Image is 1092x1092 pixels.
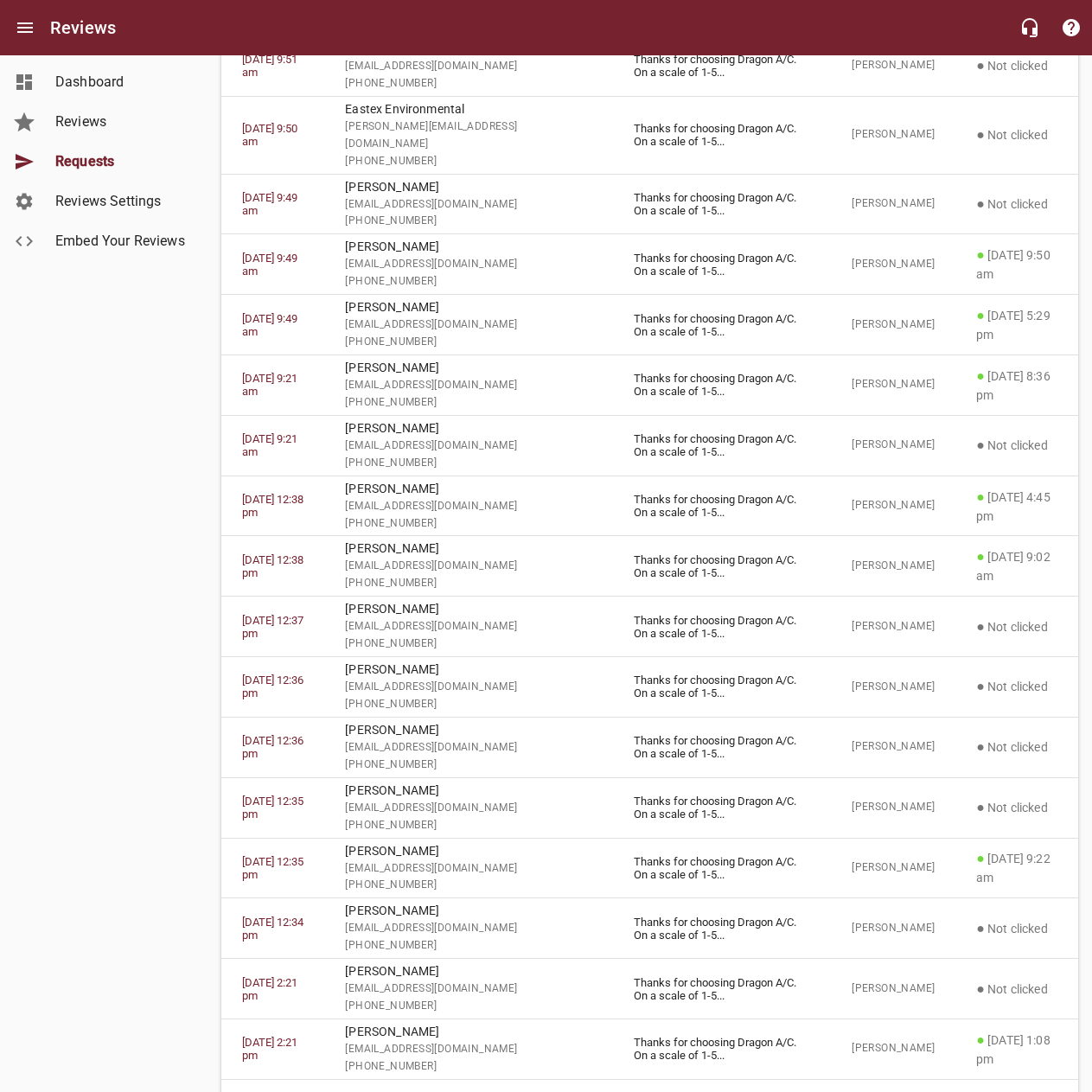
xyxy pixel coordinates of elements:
[345,962,591,980] p: [PERSON_NAME]
[345,75,591,93] span: [PHONE_NUMBER]
[976,738,985,755] span: ●
[345,196,591,214] span: [EMAIL_ADDRESS][DOMAIN_NAME]
[345,575,591,592] span: [PHONE_NUMBER]
[613,96,831,174] td: Thanks for choosing Dragon A/C. On a scale of 1-5 ...
[976,57,985,73] span: ●
[852,980,935,998] span: [PERSON_NAME]
[242,553,303,579] a: [DATE] 12:38 pm
[345,437,591,455] span: [EMAIL_ADDRESS][DOMAIN_NAME]
[345,419,591,437] p: [PERSON_NAME]
[242,976,297,1002] a: [DATE] 2:21 pm
[345,877,591,894] span: [PHONE_NUMBER]
[345,980,591,998] span: [EMAIL_ADDRESS][DOMAIN_NAME]
[976,548,985,565] span: ●
[345,100,591,118] p: Eastex Environmental
[852,738,935,756] span: [PERSON_NAME]
[976,367,985,384] span: ●
[242,614,303,640] a: [DATE] 12:37 pm
[976,850,985,866] span: ●
[345,213,591,230] span: [PHONE_NUMBER]
[345,1058,591,1076] span: [PHONE_NUMBER]
[852,618,935,635] span: [PERSON_NAME]
[345,679,591,696] span: [EMAIL_ADDRESS][DOMAIN_NAME]
[345,298,591,316] p: [PERSON_NAME]
[976,245,1057,284] p: [DATE] 9:50 am
[345,902,591,920] p: [PERSON_NAME]
[976,848,1057,887] p: [DATE] 9:22 am
[976,678,985,694] span: ●
[976,979,1057,999] p: Not clicked
[976,918,1057,939] p: Not clicked
[345,782,591,800] p: [PERSON_NAME]
[345,498,591,515] span: [EMAIL_ADDRESS][DOMAIN_NAME]
[976,487,1057,526] p: [DATE] 4:45 pm
[345,118,591,153] span: [PERSON_NAME][EMAIL_ADDRESS][DOMAIN_NAME]
[345,998,591,1015] span: [PHONE_NUMBER]
[976,194,1057,214] p: Not clicked
[613,657,831,718] td: Thanks for choosing Dragon A/C. On a scale of 1-5 ...
[55,72,187,93] span: Dashboard
[4,7,46,48] button: Open drawer
[345,316,591,334] span: [EMAIL_ADDRESS][DOMAIN_NAME]
[1050,7,1092,48] button: Support Portal
[242,312,297,338] a: [DATE] 9:49 am
[242,493,303,519] a: [DATE] 12:38 pm
[242,53,297,79] a: [DATE] 9:51 am
[976,980,985,997] span: ●
[852,920,935,937] span: [PERSON_NAME]
[55,191,187,212] span: Reviews Settings
[242,916,303,942] a: [DATE] 12:34 pm
[55,231,187,252] span: Embed Your Reviews
[345,800,591,817] span: [EMAIL_ADDRESS][DOMAIN_NAME]
[345,273,591,291] span: [PHONE_NUMBER]
[345,238,591,256] p: [PERSON_NAME]
[976,305,1057,344] p: [DATE] 5:29 pm
[242,795,303,821] a: [DATE] 12:35 pm
[976,55,1057,76] p: Not clicked
[976,125,1057,145] p: Not clicked
[976,366,1057,405] p: [DATE] 8:36 pm
[345,256,591,273] span: [EMAIL_ADDRESS][DOMAIN_NAME]
[345,842,591,860] p: [PERSON_NAME]
[976,1031,985,1048] span: ●
[852,195,935,213] span: [PERSON_NAME]
[852,256,935,273] span: [PERSON_NAME]
[613,597,831,657] td: Thanks for choosing Dragon A/C. On a scale of 1-5 ...
[976,737,1057,757] p: Not clicked
[50,14,116,42] h6: Reviews
[976,489,985,505] span: ●
[345,1041,591,1058] span: [EMAIL_ADDRESS][DOMAIN_NAME]
[345,661,591,679] p: [PERSON_NAME]
[613,777,831,838] td: Thanks for choosing Dragon A/C. On a scale of 1-5 ...
[976,799,985,815] span: ●
[613,1019,831,1079] td: Thanks for choosing Dragon A/C. On a scale of 1-5 ...
[345,696,591,713] span: [PHONE_NUMBER]
[852,1040,935,1057] span: [PERSON_NAME]
[345,618,591,635] span: [EMAIL_ADDRESS][DOMAIN_NAME]
[345,515,591,533] span: [PHONE_NUMBER]
[345,721,591,739] p: [PERSON_NAME]
[345,860,591,878] span: [EMAIL_ADDRESS][DOMAIN_NAME]
[345,58,591,75] span: [EMAIL_ADDRESS][DOMAIN_NAME]
[242,432,297,458] a: [DATE] 9:21 am
[976,797,1057,818] p: Not clicked
[345,757,591,774] span: [PHONE_NUMBER]
[613,898,831,959] td: Thanks for choosing Dragon A/C. On a scale of 1-5 ...
[242,734,303,760] a: [DATE] 12:36 pm
[852,859,935,877] span: [PERSON_NAME]
[613,959,831,1019] td: Thanks for choosing Dragon A/C. On a scale of 1-5 ...
[242,122,297,148] a: [DATE] 9:50 am
[852,57,935,74] span: [PERSON_NAME]
[345,817,591,834] span: [PHONE_NUMBER]
[852,376,935,393] span: [PERSON_NAME]
[345,480,591,498] p: [PERSON_NAME]
[55,151,187,172] span: Requests
[613,476,831,536] td: Thanks for choosing Dragon A/C. On a scale of 1-5 ...
[976,616,1057,637] p: Not clicked
[852,316,935,334] span: [PERSON_NAME]
[242,674,303,699] a: [DATE] 12:36 pm
[613,234,831,295] td: Thanks for choosing Dragon A/C. On a scale of 1-5 ...
[345,558,591,575] span: [EMAIL_ADDRESS][DOMAIN_NAME]
[976,546,1057,585] p: [DATE] 9:02 am
[976,435,1057,456] p: Not clicked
